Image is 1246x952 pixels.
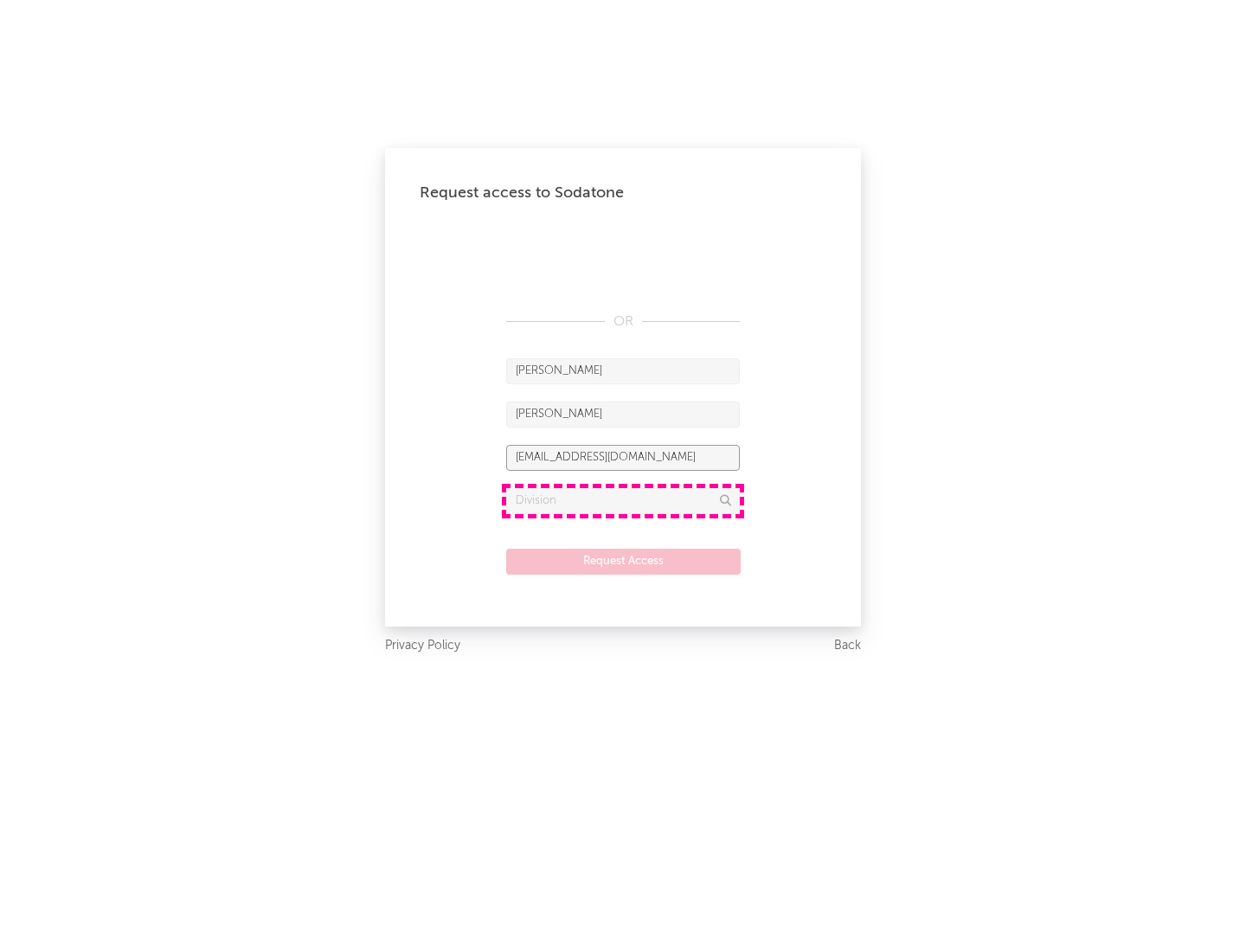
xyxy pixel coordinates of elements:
[506,445,740,471] input: Email
[506,312,740,332] div: OR
[834,635,861,657] a: Back
[506,549,741,575] button: Request Access
[506,402,740,428] input: Last Name
[506,358,740,384] input: First Name
[506,488,740,514] input: Division
[385,635,460,657] a: Privacy Policy
[420,183,826,203] div: Request access to Sodatone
